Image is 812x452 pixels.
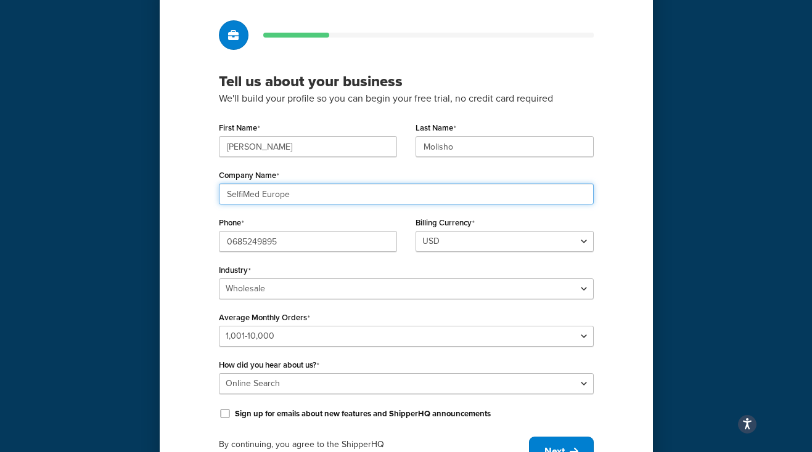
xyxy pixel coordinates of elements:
label: Average Monthly Orders [219,313,310,323]
label: Phone [219,218,244,228]
label: Sign up for emails about new features and ShipperHQ announcements [235,408,491,419]
label: Billing Currency [416,218,475,228]
label: Company Name [219,171,279,180]
label: Industry [219,265,251,275]
h3: Tell us about your business [219,72,594,91]
p: We'll build your profile so you can begin your free trial, no credit card required [219,91,594,107]
label: First Name [219,123,260,133]
label: Last Name [416,123,456,133]
label: How did you hear about us? [219,360,319,370]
